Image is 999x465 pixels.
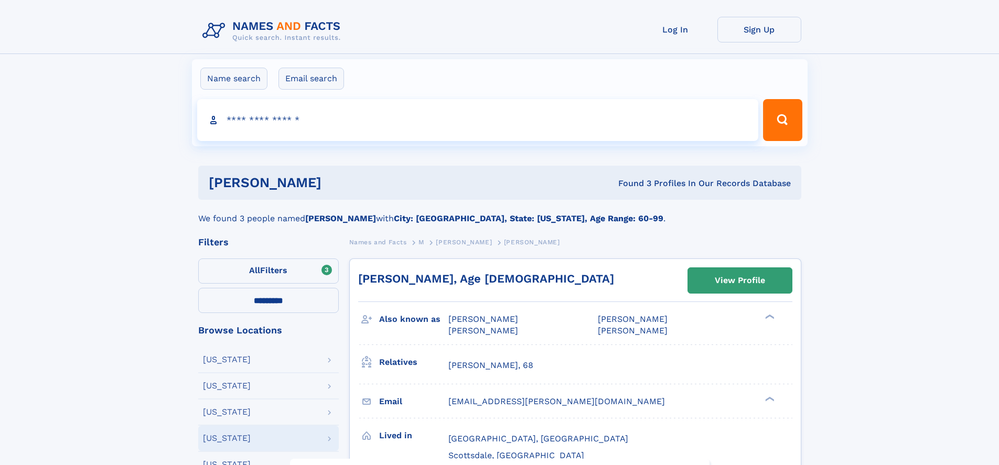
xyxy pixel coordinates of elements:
[379,427,448,445] h3: Lived in
[379,393,448,410] h3: Email
[762,395,775,402] div: ❯
[203,408,251,416] div: [US_STATE]
[762,313,775,320] div: ❯
[249,265,260,275] span: All
[418,239,424,246] span: M
[436,235,492,248] a: [PERSON_NAME]
[203,382,251,390] div: [US_STATE]
[715,268,765,293] div: View Profile
[688,268,792,293] a: View Profile
[448,450,584,460] span: Scottsdale, [GEOGRAPHIC_DATA]
[198,17,349,45] img: Logo Names and Facts
[198,326,339,335] div: Browse Locations
[379,310,448,328] h3: Also known as
[448,314,518,324] span: [PERSON_NAME]
[379,353,448,371] h3: Relatives
[470,178,791,189] div: Found 3 Profiles In Our Records Database
[717,17,801,42] a: Sign Up
[197,99,759,141] input: search input
[598,314,668,324] span: [PERSON_NAME]
[349,235,407,248] a: Names and Facts
[448,326,518,336] span: [PERSON_NAME]
[203,434,251,442] div: [US_STATE]
[448,360,533,371] a: [PERSON_NAME], 68
[598,326,668,336] span: [PERSON_NAME]
[448,434,628,444] span: [GEOGRAPHIC_DATA], [GEOGRAPHIC_DATA]
[278,68,344,90] label: Email search
[504,239,560,246] span: [PERSON_NAME]
[448,396,665,406] span: [EMAIL_ADDRESS][PERSON_NAME][DOMAIN_NAME]
[200,68,267,90] label: Name search
[633,17,717,42] a: Log In
[198,258,339,284] label: Filters
[198,200,801,225] div: We found 3 people named with .
[209,176,470,189] h1: [PERSON_NAME]
[305,213,376,223] b: [PERSON_NAME]
[436,239,492,246] span: [PERSON_NAME]
[763,99,802,141] button: Search Button
[418,235,424,248] a: M
[198,237,339,247] div: Filters
[394,213,663,223] b: City: [GEOGRAPHIC_DATA], State: [US_STATE], Age Range: 60-99
[358,272,614,285] a: [PERSON_NAME], Age [DEMOGRAPHIC_DATA]
[203,355,251,364] div: [US_STATE]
